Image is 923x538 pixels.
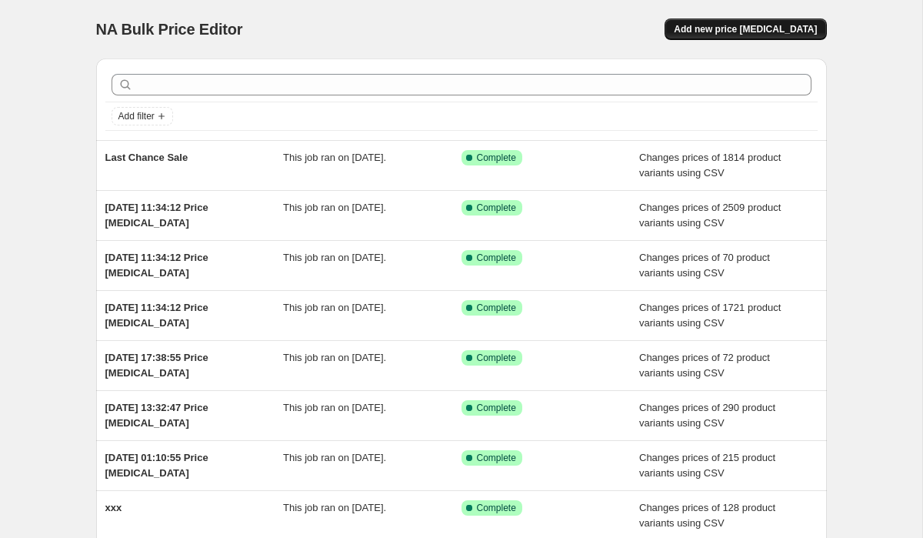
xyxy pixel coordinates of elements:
span: [DATE] 17:38:55 Price [MEDICAL_DATA] [105,352,208,379]
span: Changes prices of 1721 product variants using CSV [639,302,781,329]
span: Complete [477,402,516,414]
button: Add new price [MEDICAL_DATA] [665,18,826,40]
span: This job ran on [DATE]. [283,252,386,263]
span: Changes prices of 2509 product variants using CSV [639,202,781,229]
span: Complete [477,352,516,364]
span: Last Chance Sale [105,152,188,163]
span: Changes prices of 128 product variants using CSV [639,502,775,529]
span: Complete [477,252,516,264]
span: Complete [477,302,516,314]
span: xxx [105,502,122,513]
span: Add filter [118,110,155,122]
span: [DATE] 11:34:12 Price [MEDICAL_DATA] [105,202,208,229]
span: Complete [477,152,516,164]
span: This job ran on [DATE]. [283,202,386,213]
span: This job ran on [DATE]. [283,152,386,163]
span: This job ran on [DATE]. [283,302,386,313]
span: This job ran on [DATE]. [283,452,386,463]
span: [DATE] 13:32:47 Price [MEDICAL_DATA] [105,402,208,429]
span: Changes prices of 290 product variants using CSV [639,402,775,429]
span: [DATE] 11:34:12 Price [MEDICAL_DATA] [105,302,208,329]
span: This job ran on [DATE]. [283,352,386,363]
span: Complete [477,202,516,214]
span: Changes prices of 72 product variants using CSV [639,352,770,379]
span: Complete [477,502,516,514]
span: [DATE] 01:10:55 Price [MEDICAL_DATA] [105,452,208,479]
button: Add filter [112,107,173,125]
span: Changes prices of 1814 product variants using CSV [639,152,781,179]
span: This job ran on [DATE]. [283,402,386,413]
span: Changes prices of 215 product variants using CSV [639,452,775,479]
span: Complete [477,452,516,464]
span: Add new price [MEDICAL_DATA] [674,23,817,35]
span: [DATE] 11:34:12 Price [MEDICAL_DATA] [105,252,208,279]
span: This job ran on [DATE]. [283,502,386,513]
span: NA Bulk Price Editor [96,21,243,38]
span: Changes prices of 70 product variants using CSV [639,252,770,279]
